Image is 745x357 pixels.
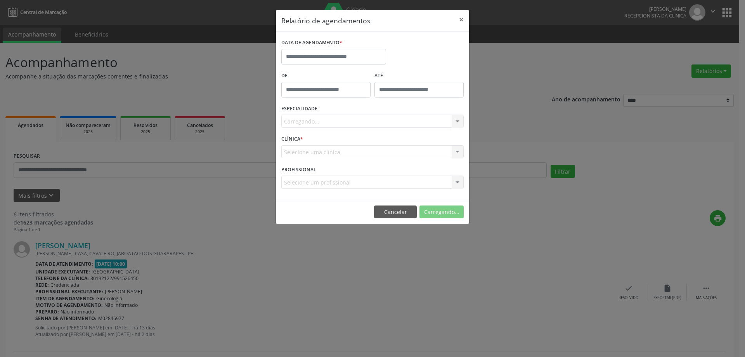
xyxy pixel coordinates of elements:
[281,164,316,176] label: PROFISSIONAL
[419,205,464,219] button: Carregando...
[281,70,371,82] label: De
[281,37,342,49] label: DATA DE AGENDAMENTO
[281,133,303,145] label: CLÍNICA
[281,16,370,26] h5: Relatório de agendamentos
[374,70,464,82] label: ATÉ
[454,10,469,29] button: Close
[374,205,417,219] button: Cancelar
[281,103,317,115] label: ESPECIALIDADE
